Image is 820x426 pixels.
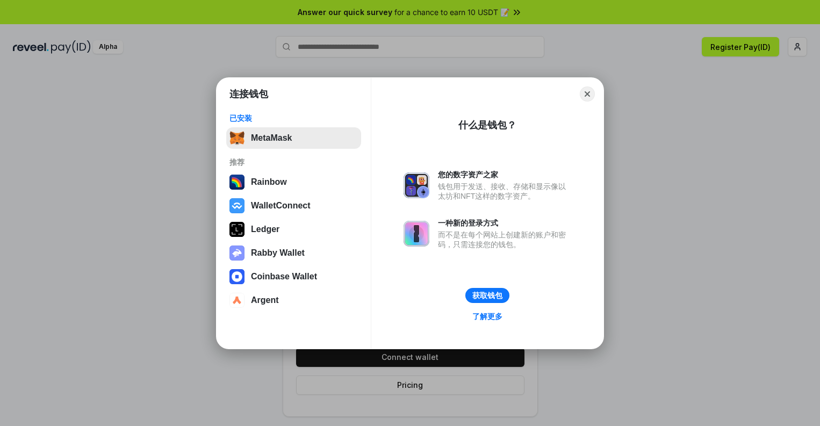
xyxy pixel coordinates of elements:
img: svg+xml,%3Csvg%20xmlns%3D%22http%3A%2F%2Fwww.w3.org%2F2000%2Fsvg%22%20fill%3D%22none%22%20viewBox... [229,246,244,261]
button: Ledger [226,219,361,240]
div: 获取钱包 [472,291,502,300]
img: svg+xml,%3Csvg%20width%3D%2228%22%20height%3D%2228%22%20viewBox%3D%220%200%2028%2028%22%20fill%3D... [229,198,244,213]
img: svg+xml,%3Csvg%20xmlns%3D%22http%3A%2F%2Fwww.w3.org%2F2000%2Fsvg%22%20fill%3D%22none%22%20viewBox... [404,172,429,198]
div: MetaMask [251,133,292,143]
img: svg+xml,%3Csvg%20width%3D%22120%22%20height%3D%22120%22%20viewBox%3D%220%200%20120%20120%22%20fil... [229,175,244,190]
div: WalletConnect [251,201,311,211]
button: 获取钱包 [465,288,509,303]
div: Rabby Wallet [251,248,305,258]
h1: 连接钱包 [229,88,268,100]
div: 钱包用于发送、接收、存储和显示像以太坊和NFT这样的数字资产。 [438,182,571,201]
button: Close [580,86,595,102]
img: svg+xml,%3Csvg%20fill%3D%22none%22%20height%3D%2233%22%20viewBox%3D%220%200%2035%2033%22%20width%... [229,131,244,146]
div: 推荐 [229,157,358,167]
div: 已安装 [229,113,358,123]
div: 而不是在每个网站上创建新的账户和密码，只需连接您的钱包。 [438,230,571,249]
div: 了解更多 [472,312,502,321]
button: Rabby Wallet [226,242,361,264]
div: Ledger [251,225,279,234]
div: 什么是钱包？ [458,119,516,132]
div: Coinbase Wallet [251,272,317,281]
button: Coinbase Wallet [226,266,361,287]
div: 您的数字资产之家 [438,170,571,179]
img: svg+xml,%3Csvg%20width%3D%2228%22%20height%3D%2228%22%20viewBox%3D%220%200%2028%2028%22%20fill%3D... [229,269,244,284]
div: Argent [251,295,279,305]
img: svg+xml,%3Csvg%20xmlns%3D%22http%3A%2F%2Fwww.w3.org%2F2000%2Fsvg%22%20fill%3D%22none%22%20viewBox... [404,221,429,247]
div: Rainbow [251,177,287,187]
button: MetaMask [226,127,361,149]
img: svg+xml,%3Csvg%20xmlns%3D%22http%3A%2F%2Fwww.w3.org%2F2000%2Fsvg%22%20width%3D%2228%22%20height%3... [229,222,244,237]
button: WalletConnect [226,195,361,216]
a: 了解更多 [466,309,509,323]
button: Rainbow [226,171,361,193]
img: svg+xml,%3Csvg%20width%3D%2228%22%20height%3D%2228%22%20viewBox%3D%220%200%2028%2028%22%20fill%3D... [229,293,244,308]
div: 一种新的登录方式 [438,218,571,228]
button: Argent [226,290,361,311]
